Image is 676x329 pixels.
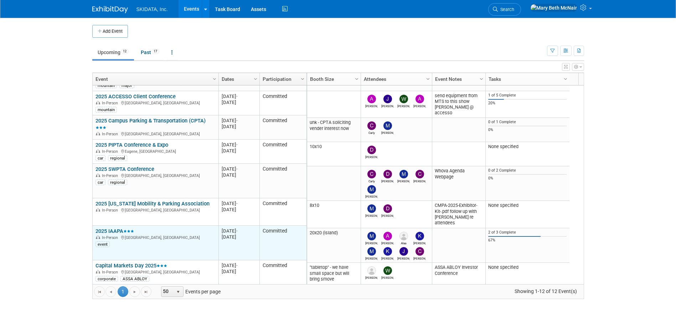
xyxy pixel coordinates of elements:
[399,170,408,178] img: Malloy Pohrer
[97,289,102,295] span: Go to the first page
[425,76,431,82] span: Column Settings
[365,178,378,183] div: Carly Jansen
[365,194,378,198] div: Michael Ball
[119,83,134,88] div: major
[365,154,378,159] div: Damon Kessler
[96,83,117,88] div: mountain
[383,232,392,240] img: Andy Shenberger
[108,289,114,295] span: Go to the previous page
[96,234,215,240] div: [GEOGRAPHIC_DATA], [GEOGRAPHIC_DATA]
[96,148,215,154] div: Eugene, [GEOGRAPHIC_DATA]
[416,95,424,103] img: Andreas Kranabetter
[236,118,238,123] span: -
[143,289,149,295] span: Go to the last page
[488,168,567,173] div: 0 of 2 Complete
[299,73,306,84] a: Column Settings
[432,91,485,118] td: send equipment from MTS to this show [PERSON_NAME] @ accesso
[478,73,485,84] a: Column Settings
[383,121,392,130] img: Malloy Pohrer
[96,228,134,234] a: 2025 IAAPA
[222,73,255,85] a: Dates
[175,289,181,295] span: select
[96,73,214,85] a: Event
[307,118,361,142] td: unk - CPTA soliciting vender interest now
[236,166,238,172] span: -
[399,95,408,103] img: Wesley Martin
[488,127,567,132] div: 0%
[96,200,210,207] a: 2025 [US_STATE] Mobility & Parking Association
[413,240,426,245] div: Keith Lynch
[252,73,259,84] a: Column Settings
[222,117,256,124] div: [DATE]
[307,263,361,287] td: "tabletop" - we have small space but will bring smove
[236,263,238,268] span: -
[96,173,100,177] img: In-Person Event
[222,228,256,234] div: [DATE]
[416,232,424,240] img: Keith Lynch
[563,76,568,82] span: Column Settings
[96,93,176,100] a: 2025 ACCESSO Client Conference
[353,73,361,84] a: Column Settings
[383,247,392,256] img: Kim Masoner
[161,287,174,297] span: 50
[96,155,105,161] div: car
[222,166,256,172] div: [DATE]
[432,166,485,201] td: Whova Agenda Webpage
[259,91,306,115] td: Committed
[367,185,376,194] img: Michael Ball
[259,140,306,164] td: Committed
[222,234,256,240] div: [DATE]
[222,142,256,148] div: [DATE]
[489,73,565,85] a: Tasks
[416,170,424,178] img: Christopher Archer
[212,76,217,82] span: Column Settings
[397,178,410,183] div: Malloy Pohrer
[381,178,394,183] div: Damon Kessler
[488,120,567,125] div: 0 of 1 Complete
[96,107,117,113] div: mountain
[92,25,128,38] button: Add Event
[488,3,521,16] a: Search
[102,208,120,213] span: In-Person
[253,76,258,82] span: Column Settings
[365,240,378,245] div: Michael Ball
[222,172,256,178] div: [DATE]
[96,262,167,269] a: Capital Markets Day 2025
[413,256,426,260] div: Christopher Archer
[96,149,100,153] img: In-Person Event
[381,240,394,245] div: Andy Shenberger
[310,73,356,85] a: Booth Size
[383,266,392,275] img: Wesley Martin
[397,240,410,245] div: Alaa Abdallaoui
[102,101,120,105] span: In-Person
[108,179,127,185] div: regional
[96,172,215,178] div: [GEOGRAPHIC_DATA], [GEOGRAPHIC_DATA]
[399,232,408,240] img: Alaa Abdallaoui
[259,260,306,284] td: Committed
[96,276,118,282] div: corporate
[367,121,376,130] img: Carly Jansen
[383,170,392,178] img: Damon Kessler
[211,73,218,84] a: Column Settings
[96,235,100,239] img: In-Person Event
[381,275,394,280] div: Wesley Martin
[364,73,427,85] a: Attendees
[381,130,394,135] div: Malloy Pohrer
[259,164,306,198] td: Committed
[397,103,410,108] div: Wesley Martin
[367,95,376,103] img: Andy Shenberger
[399,247,408,256] img: John Keefe
[432,201,485,228] td: CMPA-2025-Exhibitor-Kit-.pdf follow up with [PERSON_NAME] re attendees
[488,101,567,106] div: 20%
[96,269,215,275] div: [GEOGRAPHIC_DATA], [GEOGRAPHIC_DATA]
[381,213,394,218] div: Damon Kessler
[92,6,128,13] img: ExhibitDay
[135,46,165,59] a: Past17
[479,76,484,82] span: Column Settings
[222,99,256,105] div: [DATE]
[236,201,238,206] span: -
[530,4,577,12] img: Mary Beth McNair
[381,103,394,108] div: John Keefe
[102,270,120,275] span: In-Person
[367,266,376,275] img: Dave Luken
